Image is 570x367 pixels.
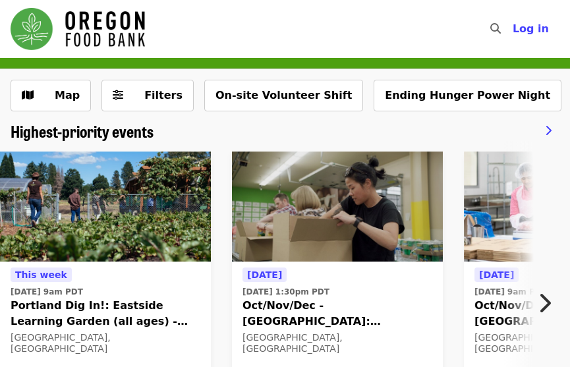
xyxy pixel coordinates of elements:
[242,332,432,354] div: [GEOGRAPHIC_DATA], [GEOGRAPHIC_DATA]
[144,89,183,101] span: Filters
[11,286,83,298] time: [DATE] 9am PDT
[247,269,282,280] span: [DATE]
[55,89,80,101] span: Map
[513,22,549,35] span: Log in
[11,80,91,111] button: Show map view
[545,125,552,137] i: chevron-right icon
[527,285,570,322] button: Next item
[11,122,154,141] a: Highest-priority events
[474,286,547,298] time: [DATE] 9am PDT
[242,286,329,298] time: [DATE] 1:30pm PDT
[232,152,443,262] img: Oct/Nov/Dec - Portland: Repack/Sort (age 8+) organized by Oregon Food Bank
[490,22,501,35] i: search icon
[502,16,559,42] button: Log in
[509,13,519,45] input: Search
[374,80,561,111] button: Ending Hunger Power Night
[11,119,154,142] span: Highest-priority events
[11,8,145,50] img: Oregon Food Bank - Home
[22,89,34,101] i: map icon
[11,332,200,354] div: [GEOGRAPHIC_DATA], [GEOGRAPHIC_DATA]
[113,89,123,101] i: sliders-h icon
[101,80,194,111] button: Filters (0 selected)
[479,269,514,280] span: [DATE]
[242,298,432,329] span: Oct/Nov/Dec - [GEOGRAPHIC_DATA]: Repack/Sort (age [DEMOGRAPHIC_DATA]+)
[204,80,363,111] button: On-site Volunteer Shift
[11,298,200,329] span: Portland Dig In!: Eastside Learning Garden (all ages) - Aug/Sept/Oct
[15,269,67,280] span: This week
[538,291,551,316] i: chevron-right icon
